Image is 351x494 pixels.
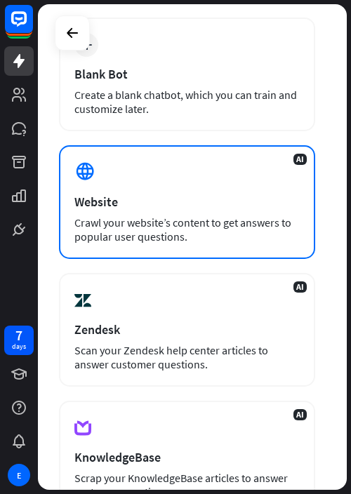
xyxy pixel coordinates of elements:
div: Scan your Zendesk help center articles to answer customer questions. [74,343,300,371]
a: 7 days [4,326,34,355]
div: Zendesk [74,321,300,338]
button: Open LiveChat chat widget [11,6,53,48]
div: Create a blank chatbot, which you can train and customize later. [74,88,300,116]
div: Blank Bot [74,66,300,82]
div: Crawl your website’s content to get answers to popular user questions. [74,215,300,243]
div: days [12,342,26,352]
div: 7 [15,329,22,342]
span: AI [293,409,307,420]
span: AI [293,154,307,165]
span: AI [293,281,307,293]
div: Website [74,194,300,210]
div: E [8,464,30,486]
div: KnowledgeBase [74,449,300,465]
